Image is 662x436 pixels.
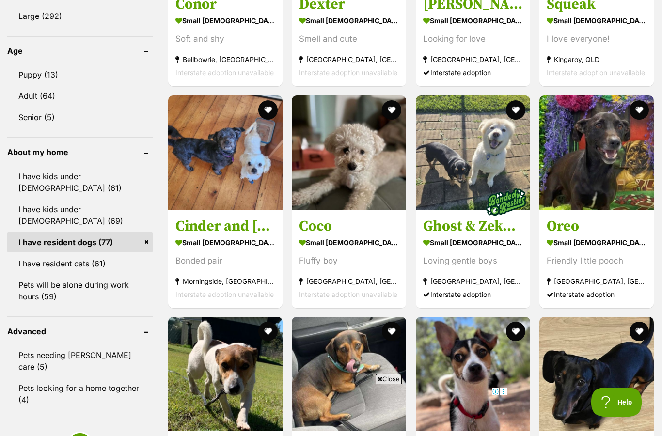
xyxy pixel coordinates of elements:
[7,232,153,252] a: I have resident dogs (77)
[175,32,275,46] div: Soft and shy
[175,290,274,298] span: Interstate adoption unavailable
[423,217,523,235] h3: Ghost & Zeke - 9&[DEMOGRAPHIC_DATA] Spitz & Dachshund
[423,235,523,249] strong: small [DEMOGRAPHIC_DATA] Dog
[292,95,406,210] img: Coco - Maltese x Poodle (Miniature) Dog
[547,274,646,287] strong: [GEOGRAPHIC_DATA], [GEOGRAPHIC_DATA]
[175,235,275,249] strong: small [DEMOGRAPHIC_DATA] Dog
[423,53,523,66] strong: [GEOGRAPHIC_DATA], [GEOGRAPHIC_DATA]
[7,148,153,156] header: About my home
[382,100,402,120] button: favourite
[506,100,525,120] button: favourite
[7,166,153,198] a: I have kids under [DEMOGRAPHIC_DATA] (61)
[591,388,643,417] iframe: Help Scout Beacon - Open
[299,235,399,249] strong: small [DEMOGRAPHIC_DATA] Dog
[299,68,397,77] span: Interstate adoption unavailable
[175,217,275,235] h3: Cinder and [PERSON_NAME]
[7,275,153,307] a: Pets will be alone during work hours (59)
[416,209,530,308] a: Ghost & Zeke - 9&[DEMOGRAPHIC_DATA] Spitz & Dachshund small [DEMOGRAPHIC_DATA] Dog Loving gentle ...
[630,100,649,120] button: favourite
[7,253,153,274] a: I have resident cats (61)
[382,322,402,341] button: favourite
[7,378,153,410] a: Pets looking for a home together (4)
[376,374,402,384] span: Close
[7,6,153,26] a: Large (292)
[482,177,530,226] img: bonded besties
[175,53,275,66] strong: Bellbowrie, [GEOGRAPHIC_DATA]
[547,53,646,66] strong: Kingaroy, QLD
[7,199,153,231] a: I have kids under [DEMOGRAPHIC_DATA] (69)
[292,209,406,308] a: Coco small [DEMOGRAPHIC_DATA] Dog Fluffy boy [GEOGRAPHIC_DATA], [GEOGRAPHIC_DATA] Interstate adop...
[547,287,646,300] div: Interstate adoption
[7,86,153,106] a: Adult (64)
[299,217,399,235] h3: Coco
[7,345,153,377] a: Pets needing [PERSON_NAME] care (5)
[423,287,523,300] div: Interstate adoption
[423,274,523,287] strong: [GEOGRAPHIC_DATA], [GEOGRAPHIC_DATA]
[7,64,153,85] a: Puppy (13)
[299,32,399,46] div: Smell and cute
[258,100,278,120] button: favourite
[416,317,530,431] img: Bean - Fox Terrier (Miniature) Dog
[539,209,654,308] a: Oreo small [DEMOGRAPHIC_DATA] Dog Friendly little pooch [GEOGRAPHIC_DATA], [GEOGRAPHIC_DATA] Inte...
[299,53,399,66] strong: [GEOGRAPHIC_DATA], [GEOGRAPHIC_DATA]
[423,254,523,267] div: Loving gentle boys
[7,327,153,336] header: Advanced
[175,14,275,28] strong: small [DEMOGRAPHIC_DATA] Dog
[539,317,654,431] img: Mackie - The Happy Go Lucky Puppy - Dachshund (Miniature Smooth Haired) Dog
[423,66,523,79] div: Interstate adoption
[292,317,406,431] img: Slink - Dachshund (Miniature Smooth Haired) Dog
[175,68,274,77] span: Interstate adoption unavailable
[7,47,153,55] header: Age
[299,290,397,298] span: Interstate adoption unavailable
[547,235,646,249] strong: small [DEMOGRAPHIC_DATA] Dog
[547,254,646,267] div: Friendly little pooch
[155,388,507,431] iframe: Advertisement
[168,317,283,431] img: Macca - Jack Russell Terrier Dog
[547,217,646,235] h3: Oreo
[630,322,649,341] button: favourite
[539,95,654,210] img: Oreo - Fox Terrier (Smooth) Dog
[299,14,399,28] strong: small [DEMOGRAPHIC_DATA] Dog
[175,274,275,287] strong: Morningside, [GEOGRAPHIC_DATA]
[168,209,283,308] a: Cinder and [PERSON_NAME] small [DEMOGRAPHIC_DATA] Dog Bonded pair Morningside, [GEOGRAPHIC_DATA] ...
[299,254,399,267] div: Fluffy boy
[258,322,278,341] button: favourite
[506,322,525,341] button: favourite
[168,95,283,210] img: Cinder and AJ - Maltese x Shih Tzu Dog
[423,32,523,46] div: Looking for love
[416,95,530,210] img: Ghost & Zeke - 9&7 YO Spitz & Dachshund - Japanese Spitz x Dachshund Dog
[299,274,399,287] strong: [GEOGRAPHIC_DATA], [GEOGRAPHIC_DATA]
[547,14,646,28] strong: small [DEMOGRAPHIC_DATA] Dog
[175,254,275,267] div: Bonded pair
[423,14,523,28] strong: small [DEMOGRAPHIC_DATA] Dog
[7,107,153,127] a: Senior (5)
[547,32,646,46] div: I love everyone!
[547,68,645,77] span: Interstate adoption unavailable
